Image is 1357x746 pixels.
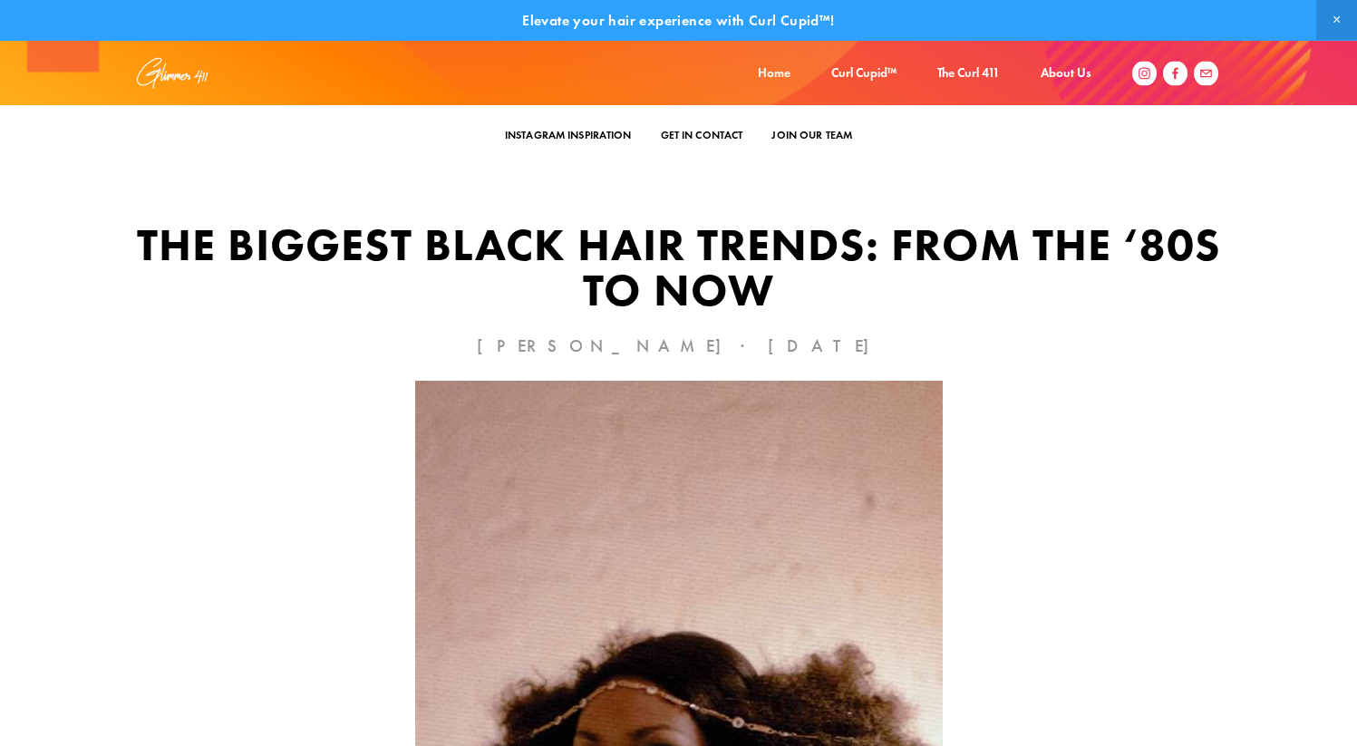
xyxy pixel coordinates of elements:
[831,59,897,87] a: Curl Cupid™
[937,59,1000,87] a: The Curl 411
[771,128,852,142] a: Join Our Team
[136,222,1221,313] h1: The Biggest Black Hair Trends: from the ‘80s TO Now
[505,123,632,148] a: Instagram Inspiration
[136,57,208,90] img: Glimmer 411®
[1041,65,1091,82] a: About Us
[732,335,880,357] time: [DATE]
[477,335,732,357] a: [PERSON_NAME]
[758,59,790,87] a: Home
[661,128,743,142] a: Get in Contact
